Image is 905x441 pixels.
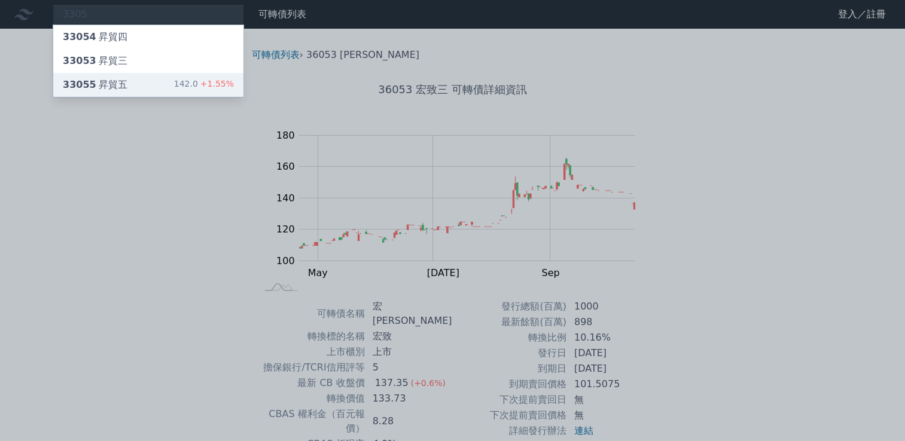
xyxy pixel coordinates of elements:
div: 聊天小工具 [845,384,905,441]
div: 昇貿四 [63,30,127,44]
iframe: Chat Widget [845,384,905,441]
a: 33054昇貿四 [53,25,243,49]
a: 33055昇貿五 142.0+1.55% [53,73,243,97]
div: 142.0 [174,78,234,92]
div: 昇貿三 [63,54,127,68]
span: 33055 [63,79,96,90]
div: 昇貿五 [63,78,127,92]
span: 33053 [63,55,96,66]
a: 33053昇貿三 [53,49,243,73]
span: 33054 [63,31,96,42]
span: +1.55% [198,79,234,88]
